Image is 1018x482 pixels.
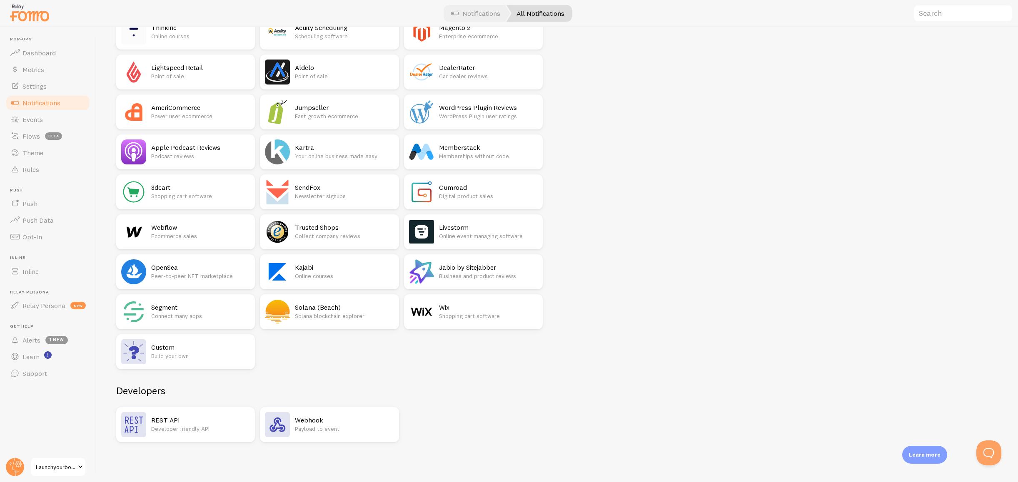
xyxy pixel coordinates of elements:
[121,219,146,244] img: Webflow
[121,60,146,84] img: Lightspeed Retail
[5,348,91,365] a: Learn
[265,99,290,124] img: Jumpseller
[902,446,947,464] div: Learn more
[439,312,538,320] p: Shopping cart software
[265,139,290,164] img: Kartra
[265,179,290,204] img: SendFox
[265,20,290,45] img: Acuity Scheduling
[409,219,434,244] img: Livestorm
[295,263,394,272] h2: Kajabi
[409,299,434,324] img: Wix
[295,183,394,192] h2: SendFox
[45,336,68,344] span: 1 new
[151,23,250,32] h2: Thinkific
[22,369,47,378] span: Support
[151,223,250,232] h2: Webflow
[22,199,37,208] span: Push
[909,451,941,459] p: Learn more
[121,259,146,284] img: OpenSea
[151,152,250,160] p: Podcast reviews
[22,49,56,57] span: Dashboard
[121,412,146,437] img: REST API
[10,188,91,193] span: Push
[22,353,40,361] span: Learn
[5,111,91,128] a: Events
[22,336,40,344] span: Alerts
[439,223,538,232] h2: Livestorm
[409,259,434,284] img: Jabio by Sitejabber
[22,82,47,90] span: Settings
[439,63,538,72] h2: DealerRater
[44,351,52,359] svg: <p>Watch New Feature Tutorials!</p>
[121,179,146,204] img: 3dcart
[295,152,394,160] p: Your online business made easy
[151,143,250,152] h2: Apple Podcast Reviews
[151,103,250,112] h2: AmeriCommerce
[5,144,91,161] a: Theme
[409,179,434,204] img: Gumroad
[439,112,538,120] p: WordPress Plugin user ratings
[151,112,250,120] p: Power user ecommerce
[151,63,250,72] h2: Lightspeed Retail
[151,183,250,192] h2: 3dcart
[121,339,146,364] img: Custom
[22,99,60,107] span: Notifications
[976,440,1001,465] iframe: Help Scout Beacon - Open
[151,272,250,280] p: Peer-to-peer NFT marketplace
[439,272,538,280] p: Business and product reviews
[265,60,290,84] img: Aldelo
[22,115,43,124] span: Events
[5,161,91,178] a: Rules
[22,149,43,157] span: Theme
[5,263,91,280] a: Inline
[22,165,39,174] span: Rules
[121,20,146,45] img: Thinkific
[22,65,44,74] span: Metrics
[5,229,91,245] a: Opt-In
[151,32,250,40] p: Online courses
[5,332,91,348] a: Alerts 1 new
[121,99,146,124] img: AmeriCommerce
[409,99,434,124] img: WordPress Plugin Reviews
[439,192,538,200] p: Digital product sales
[5,297,91,314] a: Relay Persona new
[295,416,394,425] h2: Webhook
[265,299,290,324] img: Solana (Beach)
[151,232,250,240] p: Ecommerce sales
[439,303,538,312] h2: Wix
[5,128,91,144] a: Flows beta
[409,20,434,45] img: Magento 2
[22,233,42,241] span: Opt-In
[295,32,394,40] p: Scheduling software
[22,267,39,276] span: Inline
[151,303,250,312] h2: Segment
[151,192,250,200] p: Shopping cart software
[439,232,538,240] p: Online event managing software
[10,255,91,261] span: Inline
[5,78,91,94] a: Settings
[5,195,91,212] a: Push
[265,412,290,437] img: Webhook
[439,23,538,32] h2: Magento 2
[439,143,538,152] h2: Memberstack
[295,232,394,240] p: Collect company reviews
[121,299,146,324] img: Segment
[265,259,290,284] img: Kajabi
[295,192,394,200] p: Newsletter signups
[295,425,394,433] p: Payload to event
[5,365,91,382] a: Support
[295,143,394,152] h2: Kartra
[295,103,394,112] h2: Jumpseller
[5,45,91,61] a: Dashboard
[9,2,50,23] img: fomo-relay-logo-orange.svg
[5,61,91,78] a: Metrics
[295,312,394,320] p: Solana blockchain explorer
[10,37,91,42] span: Pop-ups
[121,139,146,164] img: Apple Podcast Reviews
[151,352,250,360] p: Build your own
[5,94,91,111] a: Notifications
[295,112,394,120] p: Fast growth ecommerce
[295,63,394,72] h2: Aldelo
[5,212,91,229] a: Push Data
[295,303,394,312] h2: Solana (Beach)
